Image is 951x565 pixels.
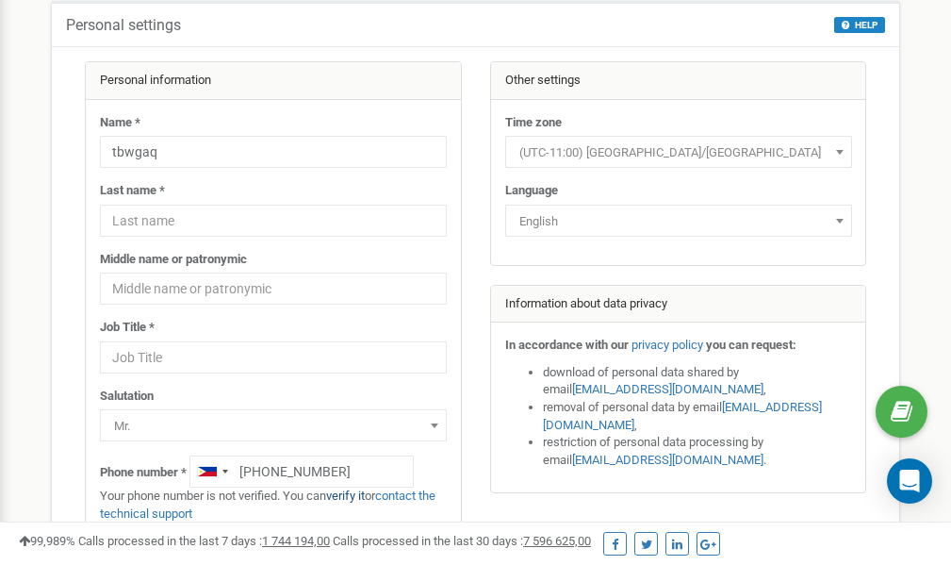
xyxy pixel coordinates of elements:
[572,453,763,467] a: [EMAIL_ADDRESS][DOMAIN_NAME]
[100,273,447,305] input: Middle name or patronymic
[107,413,440,440] span: Mr.
[887,458,932,504] div: Open Intercom Messenger
[512,208,845,235] span: English
[512,140,845,166] span: (UTC-11:00) Pacific/Midway
[834,17,885,33] button: HELP
[19,534,75,548] span: 99,989%
[543,364,852,399] li: download of personal data shared by email ,
[100,409,447,441] span: Mr.
[100,488,447,523] p: Your phone number is not verified. You can or
[491,286,866,324] div: Information about data privacy
[505,136,852,168] span: (UTC-11:00) Pacific/Midway
[86,62,461,100] div: Personal information
[189,456,414,488] input: +1-800-555-55-55
[505,182,558,200] label: Language
[100,182,165,200] label: Last name *
[631,338,703,352] a: privacy policy
[505,114,562,132] label: Time zone
[543,434,852,469] li: restriction of personal data processing by email .
[100,388,154,406] label: Salutation
[543,399,852,434] li: removal of personal data by email ,
[100,251,247,269] label: Middle name or patronymic
[100,136,447,168] input: Name
[523,534,591,548] u: 7 596 625,00
[100,341,447,374] input: Job Title
[190,457,234,487] div: Telephone country code
[78,534,330,548] span: Calls processed in the last 7 days :
[100,489,435,521] a: contact the technical support
[505,205,852,237] span: English
[100,114,140,132] label: Name *
[333,534,591,548] span: Calls processed in the last 30 days :
[100,464,187,482] label: Phone number *
[262,534,330,548] u: 1 744 194,00
[572,382,763,396] a: [EMAIL_ADDRESS][DOMAIN_NAME]
[491,62,866,100] div: Other settings
[706,338,796,352] strong: you can request:
[66,17,181,34] h5: Personal settings
[100,319,155,337] label: Job Title *
[505,338,629,352] strong: In accordance with our
[326,489,365,503] a: verify it
[100,205,447,237] input: Last name
[543,400,822,432] a: [EMAIL_ADDRESS][DOMAIN_NAME]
